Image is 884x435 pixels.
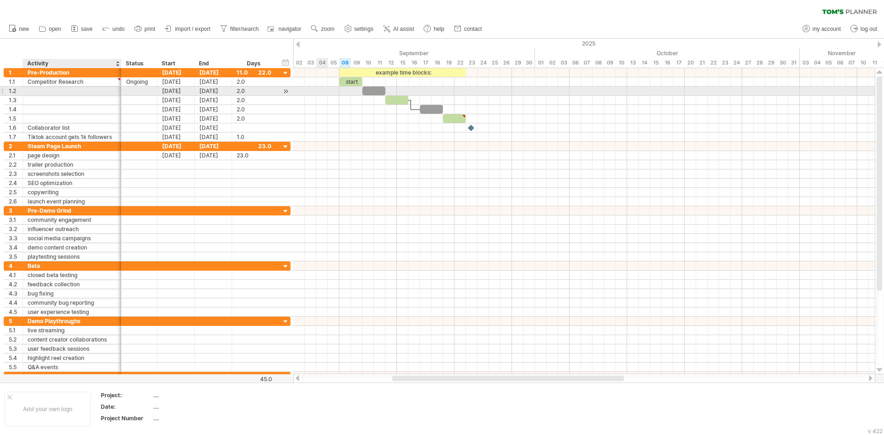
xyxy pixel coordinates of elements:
[157,68,195,77] div: [DATE]
[355,26,373,32] span: settings
[237,105,271,114] div: 2.0
[195,142,232,151] div: [DATE]
[28,261,116,270] div: Beta
[28,133,116,141] div: Tiktok account gets 1k followers
[28,188,116,197] div: copywriting
[811,58,823,68] div: Tuesday, 4 November 2025
[5,392,91,426] div: Add your own logo
[218,23,262,35] a: filter/search
[195,68,232,77] div: [DATE]
[28,68,116,77] div: Pre-Production
[639,58,650,68] div: Tuesday, 14 October 2025
[9,160,23,169] div: 2.2
[696,58,708,68] div: Tuesday, 21 October 2025
[9,114,23,123] div: 1.5
[282,48,535,58] div: September 2025
[153,391,231,399] div: ....
[195,96,232,104] div: [DATE]
[535,58,547,68] div: Wednesday, 1 October 2025
[868,428,883,435] div: v 422
[9,215,23,224] div: 3.1
[9,87,23,95] div: 1.2
[454,58,466,68] div: Monday, 22 September 2025
[558,58,570,68] div: Friday, 3 October 2025
[153,403,231,411] div: ....
[19,26,29,32] span: new
[293,58,305,68] div: Tuesday, 2 September 2025
[339,58,351,68] div: Monday, 8 September 2025
[266,23,304,35] a: navigator
[195,133,232,141] div: [DATE]
[9,105,23,114] div: 1.4
[650,58,662,68] div: Wednesday, 15 October 2025
[846,58,857,68] div: Friday, 7 November 2025
[28,179,116,187] div: SEO optimization
[28,363,116,371] div: Q&A events
[233,376,272,383] div: 45.0
[421,23,447,35] a: help
[25,53,32,61] img: tab_domain_overview_orange.svg
[362,58,374,68] div: Wednesday, 10 September 2025
[157,105,195,114] div: [DATE]
[157,142,195,151] div: [DATE]
[28,280,116,289] div: feedback collection
[28,372,116,381] div: Post-Demo Grind
[9,326,23,335] div: 5.1
[742,58,754,68] div: Monday, 27 October 2025
[195,77,232,86] div: [DATE]
[163,23,213,35] a: import / export
[126,77,152,86] div: Ongoing
[9,234,23,243] div: 3.3
[9,169,23,178] div: 2.3
[593,58,604,68] div: Wednesday, 8 October 2025
[49,26,61,32] span: open
[9,225,23,233] div: 3.2
[477,58,489,68] div: Wednesday, 24 September 2025
[132,23,158,35] a: print
[237,87,271,95] div: 2.0
[765,58,777,68] div: Wednesday, 29 October 2025
[800,58,811,68] div: Monday, 3 November 2025
[157,123,195,132] div: [DATE]
[604,58,616,68] div: Thursday, 9 October 2025
[281,87,290,96] div: scroll to activity
[9,317,23,325] div: 5
[237,151,271,160] div: 23.0
[145,26,155,32] span: print
[28,326,116,335] div: live streaming
[26,15,45,22] div: v 4.0.25
[9,335,23,344] div: 5.2
[685,58,696,68] div: Monday, 20 October 2025
[834,58,846,68] div: Thursday, 6 November 2025
[102,54,155,60] div: Keywords by Traffic
[15,24,22,31] img: website_grey.svg
[36,23,64,35] a: open
[9,280,23,289] div: 4.2
[28,123,116,132] div: Collaborator list
[232,59,275,68] div: Days
[237,133,271,141] div: 1.0
[28,243,116,252] div: demo content creation
[9,344,23,353] div: 5.3
[279,26,301,32] span: navigator
[9,123,23,132] div: 1.6
[28,354,116,362] div: highlight reel creation
[157,133,195,141] div: [DATE]
[9,298,23,307] div: 4.4
[28,317,116,325] div: Demo Playthroughs
[848,23,880,35] a: log out
[35,54,82,60] div: Domain Overview
[547,58,558,68] div: Thursday, 2 October 2025
[28,160,116,169] div: trailer production
[28,225,116,233] div: influencer outreach
[385,58,397,68] div: Friday, 12 September 2025
[9,68,23,77] div: 1
[195,114,232,123] div: [DATE]
[230,26,259,32] span: filter/search
[581,58,593,68] div: Tuesday, 7 October 2025
[157,77,195,86] div: [DATE]
[328,58,339,68] div: Friday, 5 September 2025
[28,335,116,344] div: content creator collaborations
[662,58,673,68] div: Thursday, 16 October 2025
[535,48,800,58] div: October 2025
